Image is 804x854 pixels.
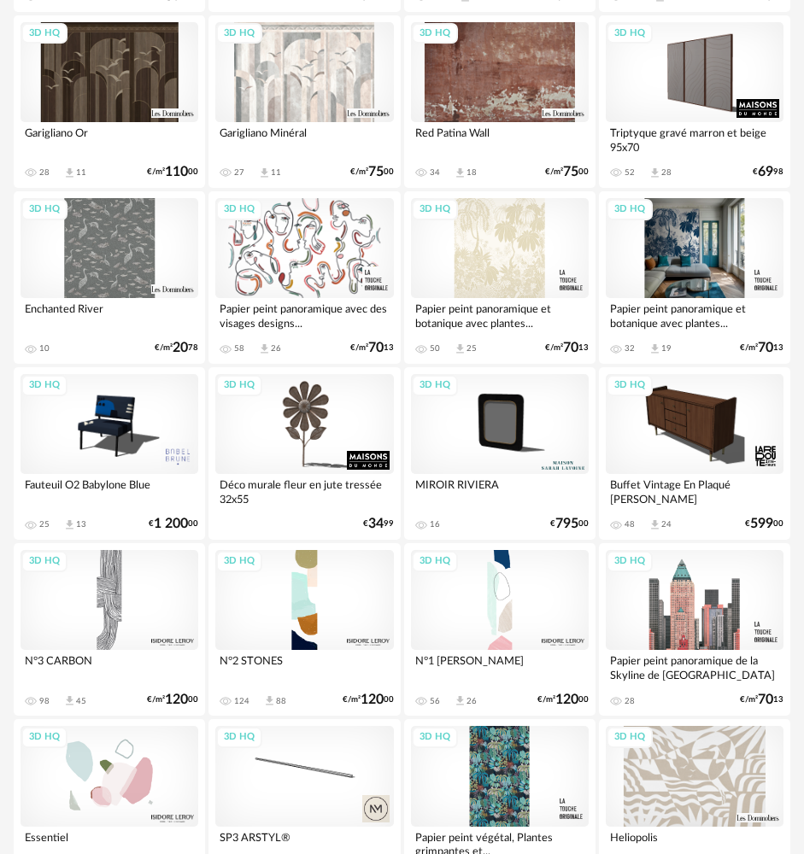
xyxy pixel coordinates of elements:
[368,518,384,529] span: 34
[14,191,205,364] a: 3D HQ Enchanted River 10 €/m²2078
[63,694,76,707] span: Download icon
[368,342,384,354] span: 70
[404,367,596,540] a: 3D HQ MIROIR RIVIERA 16 €79500
[147,694,198,705] div: €/m² 00
[363,518,394,529] div: € 99
[411,650,589,684] div: N°1 [PERSON_NAME]
[545,167,589,178] div: €/m² 00
[21,650,198,684] div: N°3 CARBON
[454,694,467,707] span: Download icon
[21,551,67,572] div: 3D HQ
[216,23,262,44] div: 3D HQ
[411,122,589,156] div: Red Patina Wall
[215,122,393,156] div: Garigliano Minéral
[173,342,188,354] span: 20
[430,696,440,706] div: 56
[599,15,790,188] a: 3D HQ Triptyque gravé marron et beige 95x70 52 Download icon 28 €6998
[208,367,400,540] a: 3D HQ Déco murale fleur en jute tressée 32x55 €3499
[76,519,86,529] div: 13
[76,167,86,178] div: 11
[648,342,661,355] span: Download icon
[208,543,400,716] a: 3D HQ N°2 STONES 124 Download icon 88 €/m²12000
[411,474,589,508] div: MIROIR RIVIERA
[343,694,394,705] div: €/m² 00
[607,23,653,44] div: 3D HQ
[404,15,596,188] a: 3D HQ Red Patina Wall 34 Download icon 18 €/m²7500
[368,167,384,178] span: 75
[39,167,50,178] div: 28
[149,518,198,529] div: € 00
[758,167,773,178] span: 69
[412,375,458,396] div: 3D HQ
[21,375,67,396] div: 3D HQ
[258,342,271,355] span: Download icon
[411,298,589,332] div: Papier peint panoramique et botanique avec plantes...
[607,199,653,220] div: 3D HQ
[537,694,589,705] div: €/m² 00
[412,199,458,220] div: 3D HQ
[454,342,467,355] span: Download icon
[21,298,198,332] div: Enchanted River
[750,518,773,529] span: 599
[63,518,76,531] span: Download icon
[216,375,262,396] div: 3D HQ
[350,167,394,178] div: €/m² 00
[76,696,86,706] div: 45
[599,543,790,716] a: 3D HQ Papier peint panoramique de la Skyline de [GEOGRAPHIC_DATA] 28 €/m²7013
[607,551,653,572] div: 3D HQ
[625,696,635,706] div: 28
[606,298,783,332] div: Papier peint panoramique et botanique avec plantes...
[661,519,672,529] div: 24
[258,167,271,179] span: Download icon
[63,167,76,179] span: Download icon
[753,167,783,178] div: € 98
[745,518,783,529] div: € 00
[606,474,783,508] div: Buffet Vintage En Plaqué [PERSON_NAME]
[625,343,635,354] div: 32
[234,696,249,706] div: 124
[555,518,578,529] span: 795
[14,367,205,540] a: 3D HQ Fauteuil O2 Babylone Blue 25 Download icon 13 €1 20000
[263,694,276,707] span: Download icon
[625,519,635,529] div: 48
[599,367,790,540] a: 3D HQ Buffet Vintage En Plaqué [PERSON_NAME] 48 Download icon 24 €59900
[607,375,653,396] div: 3D HQ
[454,167,467,179] span: Download icon
[607,727,653,748] div: 3D HQ
[216,727,262,748] div: 3D HQ
[467,343,477,354] div: 25
[550,518,589,529] div: € 00
[758,342,773,354] span: 70
[234,343,244,354] div: 58
[563,342,578,354] span: 70
[412,23,458,44] div: 3D HQ
[21,474,198,508] div: Fauteuil O2 Babylone Blue
[215,650,393,684] div: N°2 STONES
[276,696,286,706] div: 88
[740,342,783,354] div: €/m² 13
[350,342,394,354] div: €/m² 13
[271,167,281,178] div: 11
[21,122,198,156] div: Garigliano Or
[412,727,458,748] div: 3D HQ
[234,167,244,178] div: 27
[467,696,477,706] div: 26
[215,474,393,508] div: Déco murale fleur en jute tressée 32x55
[740,694,783,705] div: €/m² 13
[430,343,440,354] div: 50
[147,167,198,178] div: €/m² 00
[648,167,661,179] span: Download icon
[404,543,596,716] a: 3D HQ N°1 [PERSON_NAME] 56 Download icon 26 €/m²12000
[39,519,50,529] div: 25
[208,15,400,188] a: 3D HQ Garigliano Minéral 27 Download icon 11 €/m²7500
[661,167,672,178] div: 28
[216,199,262,220] div: 3D HQ
[215,298,393,332] div: Papier peint panoramique avec des visages designs...
[404,191,596,364] a: 3D HQ Papier peint panoramique et botanique avec plantes... 50 Download icon 25 €/m²7013
[563,167,578,178] span: 75
[361,694,384,705] span: 120
[625,167,635,178] div: 52
[21,23,67,44] div: 3D HQ
[271,343,281,354] div: 26
[155,342,198,354] div: €/m² 78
